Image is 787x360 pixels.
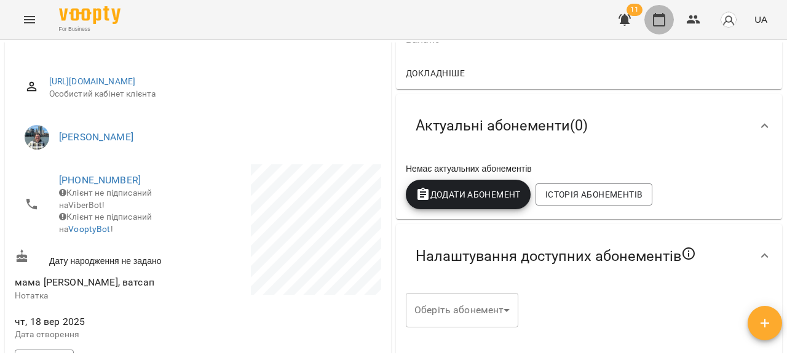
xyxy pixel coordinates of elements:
p: Дата створення [15,329,196,341]
img: avatar_s.png [720,11,737,28]
p: Нотатка [15,290,196,302]
span: UA [754,13,767,26]
a: [PERSON_NAME] [59,131,133,143]
span: Налаштування доступних абонементів [416,246,696,266]
span: Додати Абонемент [416,187,521,202]
img: Voopty Logo [59,6,121,24]
span: Особистий кабінет клієнта [49,88,371,100]
a: VooptyBot [68,224,110,234]
span: мама [PERSON_NAME], ватсап [15,276,154,288]
div: Немає актуальних абонементів [403,160,775,177]
span: 11 [627,4,643,16]
div: ​ [406,293,518,327]
div: Налаштування доступних абонементів [396,224,782,288]
div: Дату народження не задано [12,247,198,270]
span: Докладніше [406,66,465,81]
button: UA [749,8,772,31]
span: Клієнт не підписаний на ! [59,212,152,234]
span: Історія абонементів [545,187,643,202]
div: Актуальні абонементи(0) [396,94,782,158]
span: For Business [59,25,121,33]
img: Бануляк Наталія Василівна [25,125,49,150]
span: Клієнт не підписаний на ViberBot! [59,188,152,210]
svg: Якщо не обрано жодного, клієнт зможе побачити всі публічні абонементи [681,246,696,261]
span: чт, 18 вер 2025 [15,314,196,329]
a: [PHONE_NUMBER] [59,174,141,186]
button: Докладніше [401,62,470,84]
a: [URL][DOMAIN_NAME] [49,76,136,86]
button: Menu [15,5,44,34]
button: Історія абонементів [536,183,652,206]
span: Актуальні абонементи ( 0 ) [416,116,588,135]
button: Додати Абонемент [406,180,531,209]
